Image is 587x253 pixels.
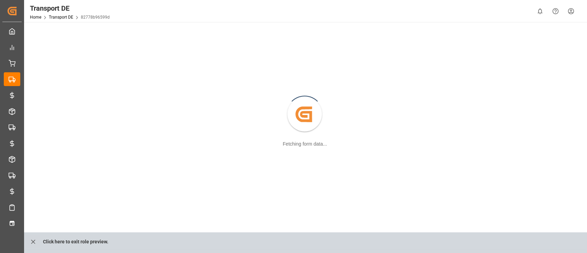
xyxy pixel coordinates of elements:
[30,3,110,13] div: Transport DE
[548,3,563,19] button: Help Center
[30,15,41,20] a: Home
[532,3,548,19] button: show 0 new notifications
[283,140,327,148] div: Fetching form data...
[43,235,108,248] p: Click here to exit role preview.
[49,15,73,20] a: Transport DE
[26,235,40,248] button: close role preview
